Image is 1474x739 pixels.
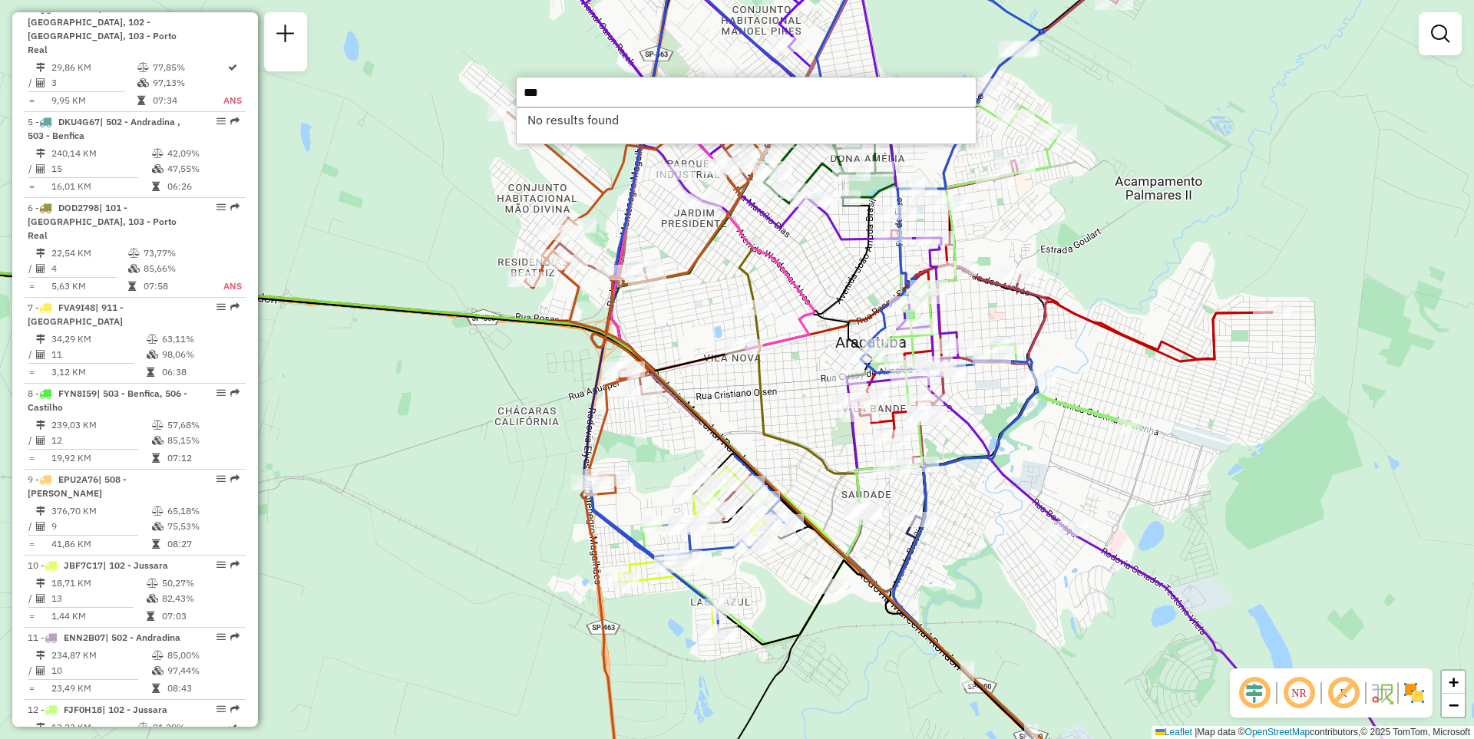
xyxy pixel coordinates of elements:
td: = [28,365,35,380]
td: ANS [206,279,243,294]
ul: Option List [517,108,976,131]
i: % de utilização da cubagem [152,522,164,531]
td: / [28,75,35,91]
em: Rota exportada [230,388,240,398]
td: 07:34 [152,93,223,108]
td: / [28,591,35,606]
td: 29,86 KM [51,60,137,75]
span: + [1449,672,1459,691]
span: ENN2B07 [64,632,105,643]
td: 240,14 KM [51,146,151,161]
em: Rota exportada [230,474,240,483]
i: Tempo total em rota [152,454,160,463]
td: 5,63 KM [51,279,127,294]
td: 18,71 KM [51,576,146,591]
td: / [28,161,35,177]
span: 11 - [28,632,180,643]
i: Total de Atividades [36,522,45,531]
i: Tempo total em rota [147,368,154,377]
td: = [28,279,35,294]
td: / [28,663,35,678]
span: − [1449,695,1459,714]
a: OpenStreetMap [1245,727,1310,737]
span: | 102 - Jussara [103,559,168,571]
td: = [28,179,35,194]
td: 63,11% [161,332,239,347]
span: | 102 - Jussara [102,704,167,715]
td: = [28,681,35,696]
span: DKU4G67 [58,116,100,127]
span: 4 - [28,2,177,55]
i: Rota otimizada [228,723,237,732]
span: 5 - [28,116,180,141]
a: Exibir filtros [1425,18,1456,49]
span: 7 - [28,302,124,327]
td: 42,09% [167,146,240,161]
em: Opções [216,302,226,312]
td: 4 [51,261,127,276]
td: 06:26 [167,179,240,194]
td: 10 [51,663,151,678]
i: Distância Total [36,723,45,732]
i: Total de Atividades [36,350,45,359]
td: 34,29 KM [51,332,146,347]
span: FJF0H18 [64,704,102,715]
li: No results found [517,108,976,131]
span: Exibir rótulo [1325,675,1362,711]
td: / [28,519,35,534]
td: 07:03 [161,609,239,624]
i: % de utilização do peso [137,723,149,732]
span: | 911 - [GEOGRAPHIC_DATA] [28,302,124,327]
i: Total de Atividades [36,436,45,445]
em: Rota exportada [230,632,240,642]
td: 1,44 KM [51,609,146,624]
td: 47,55% [167,161,240,177]
td: 11 [51,347,146,362]
em: Opções [216,474,226,483]
i: % de utilização da cubagem [147,350,158,359]
i: Total de Atividades [36,594,45,603]
i: Distância Total [36,421,45,430]
td: 98,06% [161,347,239,362]
span: 8 - [28,388,187,413]
td: 82,43% [161,591,239,606]
td: 50,27% [161,576,239,591]
span: JBF7C17 [64,559,103,571]
i: Tempo total em rota [152,182,160,191]
td: 376,70 KM [51,503,151,519]
em: Opções [216,560,226,569]
td: 12 [51,433,151,448]
td: = [28,450,35,466]
i: % de utilização da cubagem [152,164,164,173]
td: / [28,433,35,448]
span: DAZ6C57 [58,2,98,14]
img: Fluxo de ruas [1370,681,1394,705]
span: | 502 - Andradina [105,632,180,643]
span: Ocultar deslocamento [1236,675,1273,711]
td: = [28,536,35,552]
i: Total de Atividades [36,264,45,273]
td: 23,49 KM [51,681,151,696]
td: / [28,261,35,276]
i: Tempo total em rota [137,96,145,105]
i: % de utilização do peso [152,421,164,430]
td: = [28,93,35,108]
em: Opções [216,117,226,126]
i: Total de Atividades [36,666,45,675]
i: % de utilização do peso [147,335,158,344]
div: Map data © contributors,© 2025 TomTom, Microsoft [1152,726,1474,739]
td: 97,44% [167,663,240,678]
td: 3 [51,75,137,91]
td: 19,92 KM [51,450,151,466]
i: Distância Total [36,149,45,158]
i: % de utilização do peso [152,651,164,660]
td: ANS [223,93,243,108]
span: | [1195,727,1197,737]
td: 85,66% [143,261,206,276]
td: / [28,347,35,362]
i: % de utilização do peso [128,249,140,258]
td: 08:27 [167,536,240,552]
span: | 502 - Andradina , 503 - Benfica [28,116,180,141]
td: 65,18% [167,503,240,519]
i: Tempo total em rota [147,612,154,621]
